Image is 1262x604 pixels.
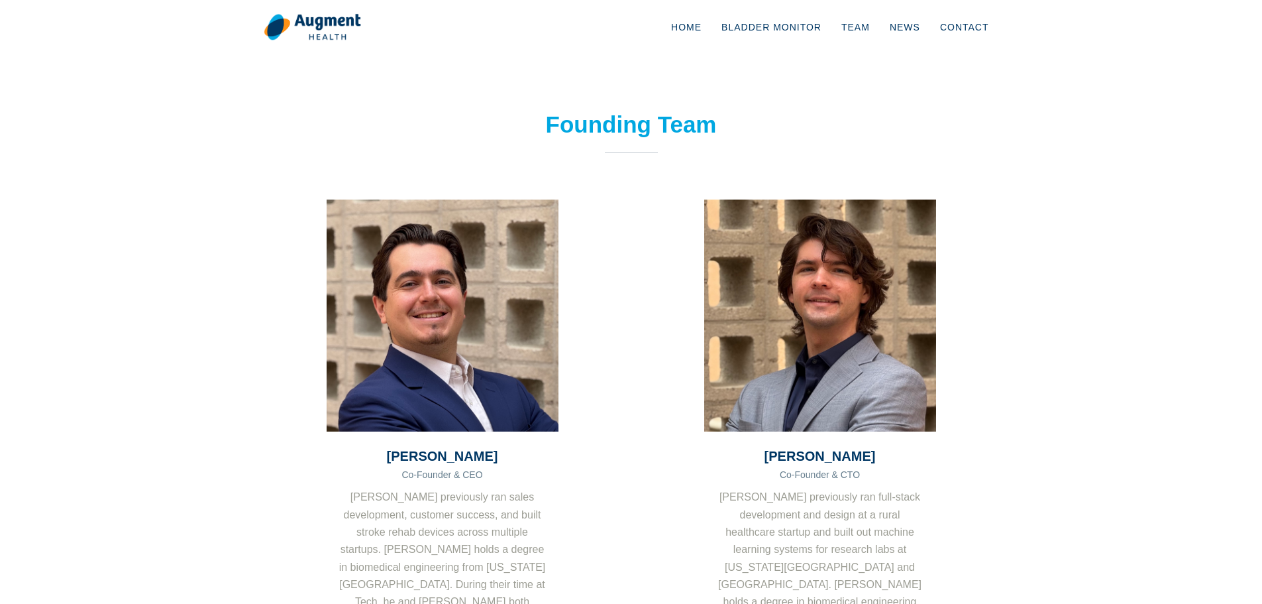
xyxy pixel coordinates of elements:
a: Bladder Monitor [711,5,831,49]
a: Team [831,5,880,49]
a: Home [661,5,711,49]
a: News [880,5,930,49]
img: logo [264,13,361,41]
a: Contact [930,5,999,49]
